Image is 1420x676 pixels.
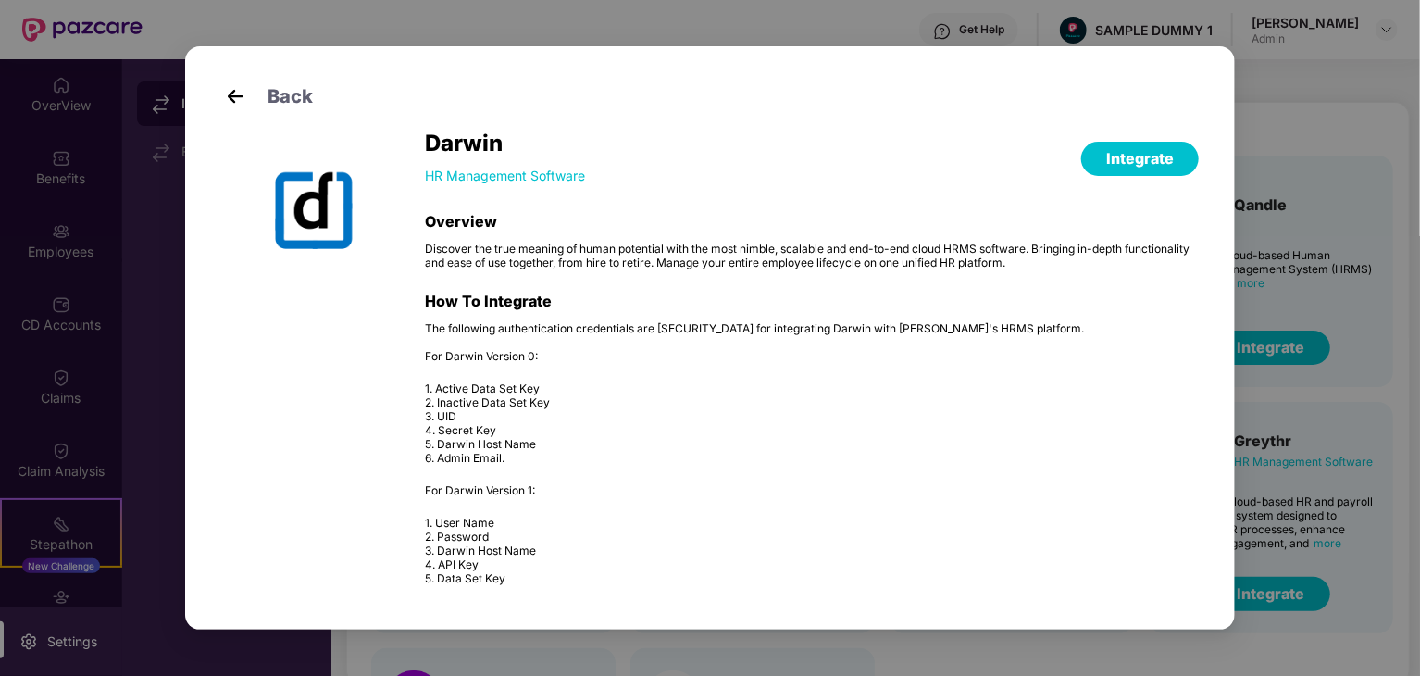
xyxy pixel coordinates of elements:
[425,368,1199,465] p: 1. Active Data Set Key 2. Inactive Data Set Key 3. UID 4. Secret Key 5. Darwin Host Name 6. Admin...
[240,132,388,281] img: Insurer Image
[268,84,313,108] span: Back
[1081,142,1199,176] button: Integrate
[425,132,585,155] div: Darwin
[425,242,1199,269] div: Discover the true meaning of human potential with the most nimble, scalable and end-to-end cloud ...
[425,502,1199,585] p: 1. User Name 2. Password 3. Darwin Host Name 4. API Key 5. Data Set Key
[425,292,1199,310] div: How To Integrate
[425,166,585,186] div: HR Management Software
[425,335,1199,363] p: For Darwin Version 0:
[425,321,1199,585] div: The following authentication credentials are [SECURITY_DATA] for integrating Darwin with [PERSON_...
[425,212,1199,231] div: Overview
[425,469,1199,497] p: For Darwin Version 1:
[221,82,249,110] img: back-arrow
